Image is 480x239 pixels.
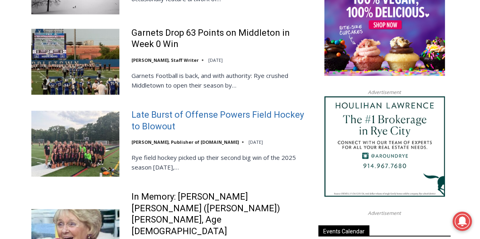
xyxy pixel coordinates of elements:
p: Rye field hockey picked up their second big win of the 2025 season [DATE],… [131,153,308,172]
time: [DATE] [248,139,263,145]
a: In Memory: [PERSON_NAME] [PERSON_NAME] ([PERSON_NAME]) [PERSON_NAME], Age [DEMOGRAPHIC_DATA] [131,191,308,237]
a: Intern @ [DOMAIN_NAME] [193,78,390,100]
a: Late Burst of Offense Powers Field Hockey to Blowout [131,109,308,132]
div: "Chef [PERSON_NAME] omakase menu is nirvana for lovers of great Japanese food." [83,50,118,96]
div: Apply Now <> summer and RHS senior internships available [203,0,380,78]
span: Advertisement [360,88,409,96]
a: Open Tues. - Sun. [PHONE_NUMBER] [0,81,81,100]
time: [DATE] [208,57,223,63]
img: Garnets Drop 63 Points on Middleton in Week 0 Win [31,29,119,95]
a: [PERSON_NAME], Staff Writer [131,57,199,63]
img: Houlihan Lawrence The #1 Brokerage in Rye City [324,96,445,197]
span: Intern @ [DOMAIN_NAME] [210,80,373,98]
a: Garnets Drop 63 Points on Middleton in Week 0 Win [131,27,308,50]
span: Events Calendar [318,225,369,236]
a: [PERSON_NAME], Publisher of [DOMAIN_NAME] [131,139,239,145]
span: Advertisement [360,209,409,217]
img: Late Burst of Offense Powers Field Hockey to Blowout [31,111,119,177]
p: Garnets Football is back, and with authority: Rye crushed Middletown to open their season by… [131,71,308,90]
span: Open Tues. - Sun. [PHONE_NUMBER] [2,83,79,113]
